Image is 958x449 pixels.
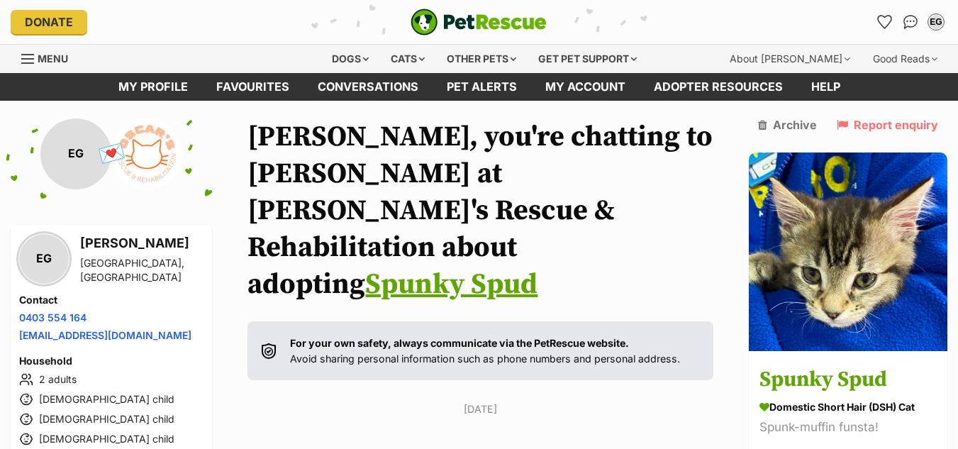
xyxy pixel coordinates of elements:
img: logo-e224e6f780fb5917bec1dbf3a21bbac754714ae5b6737aabdf751b685950b380.svg [411,9,547,35]
a: My account [531,73,640,101]
p: [DATE] [247,401,713,416]
img: chat-41dd97257d64d25036548639549fe6c8038ab92f7586957e7f3b1b290dea8141.svg [903,15,918,29]
a: Help [797,73,854,101]
img: Spunky Spud [749,153,947,351]
p: Avoid sharing personal information such as phone numbers and personal address. [290,336,680,366]
li: [DEMOGRAPHIC_DATA] child [19,411,204,428]
a: Pet alerts [433,73,531,101]
a: PetRescue [411,9,547,35]
h3: [PERSON_NAME] [80,233,204,253]
div: Cats [381,45,435,73]
span: 💌 [96,138,128,169]
a: 0403 554 164 [19,311,87,323]
button: My account [925,11,947,33]
div: Spunk-muffin funsta! [759,418,937,437]
div: Domestic Short Hair (DSH) Cat [759,399,937,414]
div: Good Reads [863,45,947,73]
a: [EMAIL_ADDRESS][DOMAIN_NAME] [19,329,191,341]
a: Favourites [202,73,303,101]
span: Menu [38,52,68,65]
div: EG [929,15,943,29]
h4: Household [19,354,204,368]
h4: Contact [19,293,204,307]
a: Adopter resources [640,73,797,101]
li: [DEMOGRAPHIC_DATA] child [19,391,204,408]
li: 2 adults [19,371,204,388]
img: Oscar's Rescue & Rehabilitation profile pic [111,118,182,189]
li: [DEMOGRAPHIC_DATA] child [19,431,204,448]
div: About [PERSON_NAME] [720,45,860,73]
h3: Spunky Spud [759,364,937,396]
div: [GEOGRAPHIC_DATA], [GEOGRAPHIC_DATA] [80,256,204,284]
div: EG [19,234,69,284]
h1: [PERSON_NAME], you're chatting to [PERSON_NAME] at [PERSON_NAME]'s Rescue & Rehabilitation about ... [247,118,713,303]
a: conversations [303,73,433,101]
a: Conversations [899,11,922,33]
div: Dogs [322,45,379,73]
a: Favourites [874,11,896,33]
a: Spunky Spud [365,267,538,302]
ul: Account quick links [874,11,947,33]
a: Menu [21,45,78,70]
div: Other pets [437,45,526,73]
div: EG [40,118,111,189]
a: Archive [758,118,817,131]
a: Report enquiry [837,118,938,131]
div: Get pet support [528,45,647,73]
a: Donate [11,10,87,34]
strong: For your own safety, always communicate via the PetRescue website. [290,337,629,349]
a: My profile [104,73,202,101]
